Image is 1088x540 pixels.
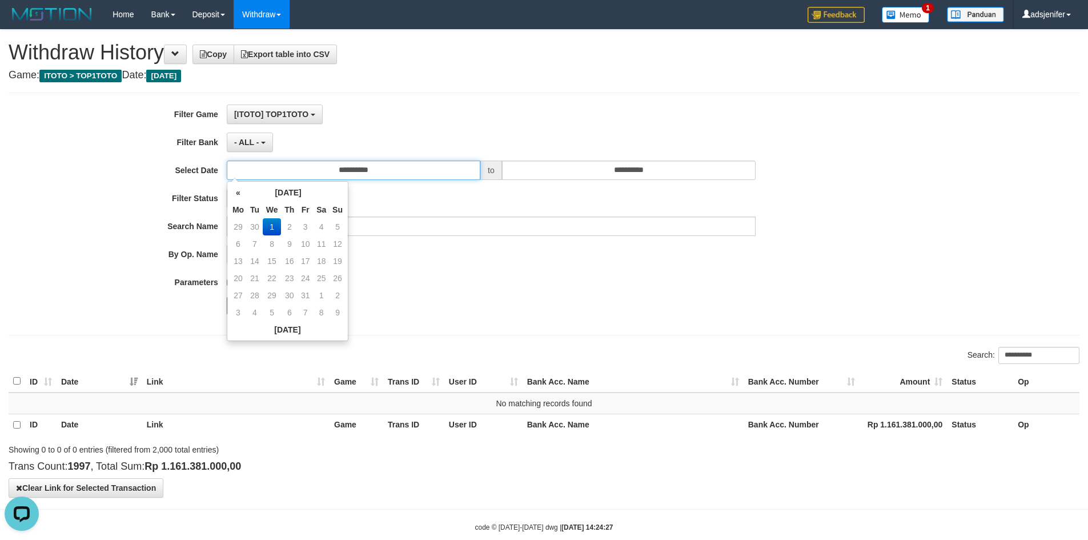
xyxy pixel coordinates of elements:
[241,50,330,59] span: Export table into CSV
[298,253,313,270] td: 17
[230,201,247,218] th: Mo
[230,253,247,270] td: 13
[383,370,444,393] th: Trans ID: activate to sort column ascending
[313,287,330,304] td: 1
[247,270,263,287] td: 21
[313,218,330,235] td: 4
[234,110,308,119] span: [ITOTO] TOP1TOTO
[263,201,282,218] th: We
[808,7,865,23] img: Feedback.jpg
[192,45,234,64] a: Copy
[330,270,346,287] td: 26
[330,201,346,218] th: Su
[9,461,1079,473] h4: Trans Count: , Total Sum:
[263,235,282,253] td: 8
[1013,414,1079,436] th: Op
[247,218,263,235] td: 30
[298,270,313,287] td: 24
[561,523,613,531] strong: [DATE] 14:24:27
[247,304,263,321] td: 4
[298,304,313,321] td: 7
[263,304,282,321] td: 5
[234,138,259,147] span: - ALL -
[230,304,247,321] td: 3
[744,370,860,393] th: Bank Acc. Number: activate to sort column ascending
[298,201,313,218] th: Fr
[967,347,1079,364] label: Search:
[330,414,383,436] th: Game
[330,370,383,393] th: Game: activate to sort column ascending
[263,253,282,270] td: 15
[947,414,1013,436] th: Status
[882,7,930,23] img: Button%20Memo.svg
[475,523,613,531] small: code © [DATE]-[DATE] dwg |
[230,287,247,304] td: 27
[247,184,330,201] th: [DATE]
[230,270,247,287] td: 20
[298,235,313,253] td: 10
[57,370,142,393] th: Date: activate to sort column ascending
[330,253,346,270] td: 19
[146,70,181,82] span: [DATE]
[57,414,142,436] th: Date
[480,161,502,180] span: to
[330,235,346,253] td: 12
[330,287,346,304] td: 2
[247,235,263,253] td: 7
[281,201,298,218] th: Th
[298,218,313,235] td: 3
[922,3,934,13] span: 1
[227,133,273,152] button: - ALL -
[144,461,241,472] strong: Rp 1.161.381.000,00
[234,45,337,64] a: Export table into CSV
[281,304,298,321] td: 6
[281,287,298,304] td: 30
[9,393,1079,414] td: No matching records found
[9,41,1079,64] h1: Withdraw History
[1013,370,1079,393] th: Op
[247,287,263,304] td: 28
[313,235,330,253] td: 11
[281,270,298,287] td: 23
[230,218,247,235] td: 29
[39,70,122,82] span: ITOTO > TOP1TOTO
[444,370,523,393] th: User ID: activate to sort column ascending
[67,461,90,472] strong: 1997
[313,253,330,270] td: 18
[247,253,263,270] td: 14
[868,420,943,429] strong: Rp 1.161.381.000,00
[230,184,247,201] th: «
[298,287,313,304] td: 31
[947,370,1013,393] th: Status
[313,201,330,218] th: Sa
[330,218,346,235] td: 5
[998,347,1079,364] input: Search:
[330,304,346,321] td: 9
[281,235,298,253] td: 9
[5,5,39,39] button: Open LiveChat chat widget
[200,50,227,59] span: Copy
[744,414,860,436] th: Bank Acc. Number
[142,414,330,436] th: Link
[860,370,947,393] th: Amount: activate to sort column ascending
[25,370,57,393] th: ID: activate to sort column ascending
[313,270,330,287] td: 25
[247,201,263,218] th: Tu
[444,414,523,436] th: User ID
[9,70,1079,81] h4: Game: Date:
[263,270,282,287] td: 22
[230,235,247,253] td: 6
[227,105,323,124] button: [ITOTO] TOP1TOTO
[142,370,330,393] th: Link: activate to sort column ascending
[9,478,163,498] button: Clear Link for Selected Transaction
[281,218,298,235] td: 2
[230,321,346,338] th: [DATE]
[523,370,744,393] th: Bank Acc. Name: activate to sort column ascending
[25,414,57,436] th: ID
[947,7,1004,22] img: panduan.png
[263,218,282,235] td: 1
[9,439,445,455] div: Showing 0 to 0 of 0 entries (filtered from 2,000 total entries)
[263,287,282,304] td: 29
[313,304,330,321] td: 8
[281,253,298,270] td: 16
